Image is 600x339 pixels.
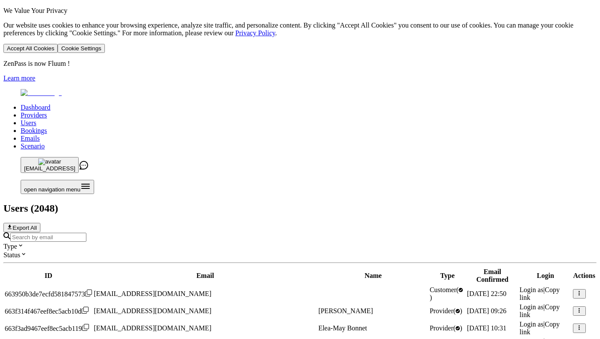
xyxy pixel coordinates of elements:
div: Click to copy [5,290,92,298]
img: Fluum Logo [21,89,62,97]
input: Search by email [10,233,86,242]
button: Open menu [21,180,94,194]
div: Type [3,242,597,250]
span: Copy link [520,321,560,336]
h2: Users ( 2048 ) [3,203,597,214]
th: ID [4,268,92,284]
a: Emails [21,135,40,142]
th: Type [429,268,466,284]
span: validated [430,324,462,332]
span: Copy link [520,303,560,318]
th: Email [93,268,317,284]
th: Email Confirmed [466,268,518,284]
button: Accept All Cookies [3,44,58,53]
th: Actions [572,268,596,284]
span: [DATE] 22:50 [467,290,506,297]
span: Elea-May Bonnet [318,324,367,332]
span: validated [430,286,463,301]
p: Our website uses cookies to enhance your browsing experience, analyze site traffic, and personali... [3,22,597,37]
span: open navigation menu [24,186,80,193]
p: ZenPass is now Fluum ! [3,60,597,68]
a: Scenario [21,142,45,150]
div: | [520,286,572,302]
a: Dashboard [21,104,50,111]
span: [DATE] 09:26 [467,307,506,314]
span: [EMAIL_ADDRESS] [24,165,75,172]
button: avatar[EMAIL_ADDRESS] [21,157,79,173]
span: Login as [520,303,544,311]
span: [EMAIL_ADDRESS][DOMAIN_NAME] [94,324,211,332]
span: [DATE] 10:31 [467,324,506,332]
span: Copy link [520,286,560,301]
th: Name [318,268,429,284]
button: Cookie Settings [58,44,104,53]
img: avatar [38,158,61,165]
div: Click to copy [5,307,92,315]
div: Status [3,250,597,259]
p: We Value Your Privacy [3,7,597,15]
a: Privacy Policy [236,29,276,37]
span: [PERSON_NAME] [318,307,373,314]
span: Login as [520,286,544,293]
span: validated [430,307,462,314]
a: Learn more [3,74,35,82]
span: Login as [520,321,544,328]
div: | [520,321,572,336]
a: Users [21,119,36,126]
a: Bookings [21,127,47,134]
span: [EMAIL_ADDRESS][DOMAIN_NAME] [94,307,211,314]
div: | [520,303,572,319]
th: Login [519,268,572,284]
button: Export All [3,223,40,232]
div: Click to copy [5,324,92,333]
span: [EMAIL_ADDRESS][DOMAIN_NAME] [94,290,211,297]
a: Providers [21,111,47,119]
